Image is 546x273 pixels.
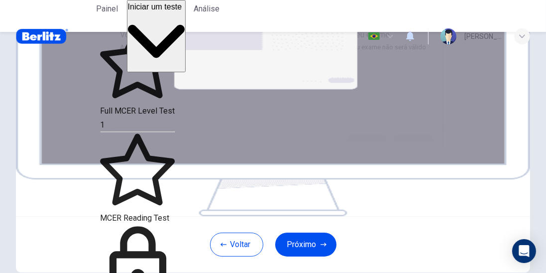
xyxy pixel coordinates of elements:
[464,30,502,42] div: [PERSON_NAME]
[100,213,169,223] span: MCER Reading Test
[368,32,380,40] img: pt
[194,3,219,15] span: Análise
[100,106,175,116] span: Full MCER Level Test
[16,26,91,46] a: Berlitz Brasil logo
[16,26,68,46] img: Berlitz Brasil logo
[100,25,175,131] div: Full MCER Level Test1
[128,2,182,11] span: Iniciar um teste
[275,233,336,257] button: Próximo
[512,239,536,263] div: Open Intercom Messenger
[440,28,456,44] img: Profile picture
[210,233,263,257] button: Voltar
[100,119,175,131] div: 1
[96,3,118,15] span: Painel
